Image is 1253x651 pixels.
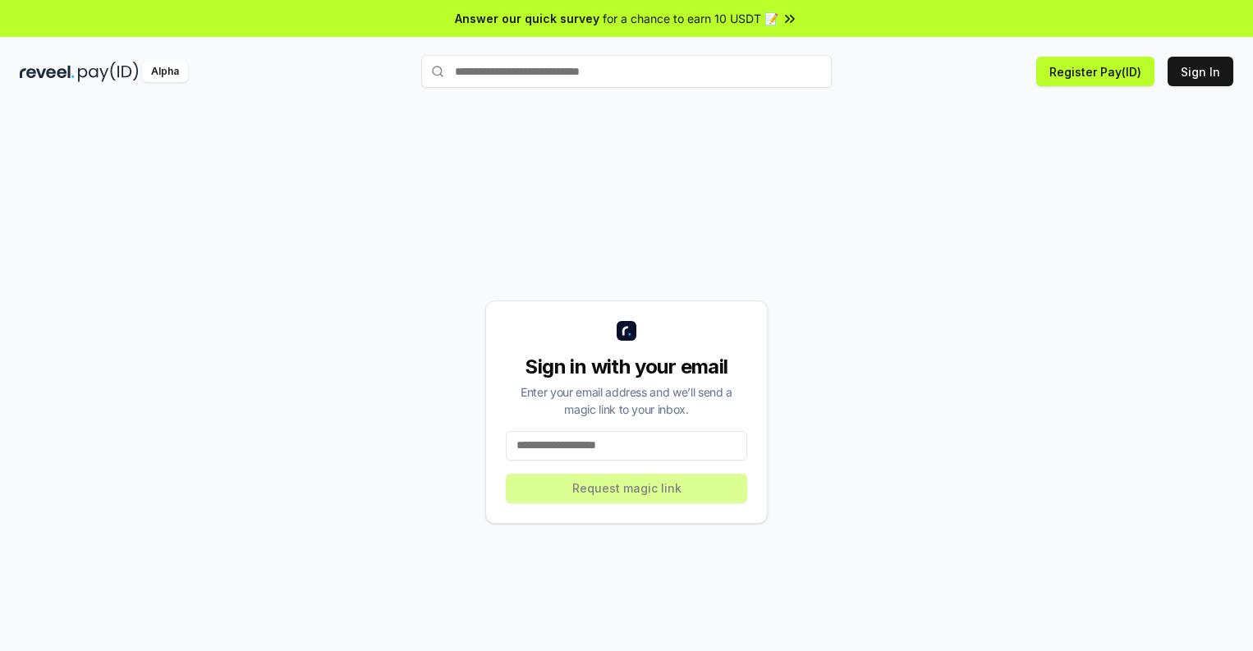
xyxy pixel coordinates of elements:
div: Sign in with your email [506,354,747,380]
div: Enter your email address and we’ll send a magic link to your inbox. [506,383,747,418]
span: for a chance to earn 10 USDT 📝 [603,10,778,27]
img: reveel_dark [20,62,75,82]
button: Register Pay(ID) [1036,57,1154,86]
span: Answer our quick survey [455,10,599,27]
img: logo_small [617,321,636,341]
button: Sign In [1168,57,1233,86]
div: Alpha [142,62,188,82]
img: pay_id [78,62,139,82]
